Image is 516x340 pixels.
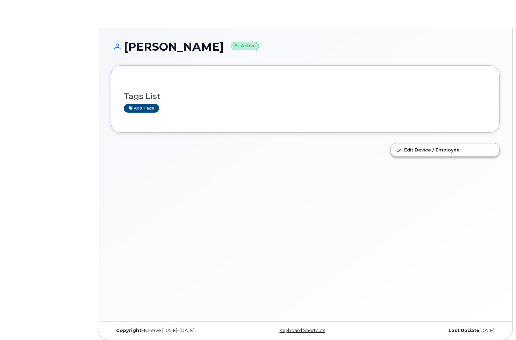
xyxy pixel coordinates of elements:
div: [DATE] [370,328,500,333]
strong: Copyright [116,328,141,333]
a: Keyboard Shortcuts [279,328,325,333]
h3: Tags List [124,92,487,101]
strong: Last Update [449,328,479,333]
div: MyServe [DATE]–[DATE] [111,328,241,333]
a: Edit Device / Employee [391,143,499,156]
a: Add tags [124,104,159,113]
h1: [PERSON_NAME] [111,41,500,53]
small: Active [231,42,259,50]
